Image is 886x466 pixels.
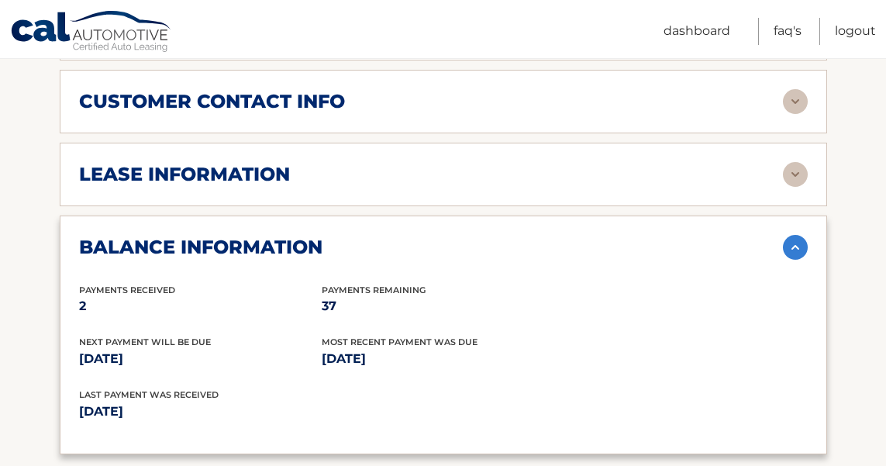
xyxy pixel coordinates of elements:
a: FAQ's [774,18,802,45]
span: Next Payment will be due [79,337,211,347]
p: 37 [322,295,564,317]
h2: customer contact info [79,90,345,113]
h2: lease information [79,163,290,186]
a: Logout [835,18,876,45]
p: [DATE] [79,348,322,370]
span: Last Payment was received [79,389,219,400]
img: accordion-rest.svg [783,162,808,187]
p: [DATE] [79,401,443,423]
a: Cal Automotive [10,10,173,55]
span: Payments Remaining [322,285,426,295]
h2: balance information [79,236,322,259]
p: 2 [79,295,322,317]
a: Dashboard [664,18,730,45]
p: [DATE] [322,348,564,370]
img: accordion-active.svg [783,235,808,260]
span: Most Recent Payment Was Due [322,337,477,347]
img: accordion-rest.svg [783,89,808,114]
span: Payments Received [79,285,175,295]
